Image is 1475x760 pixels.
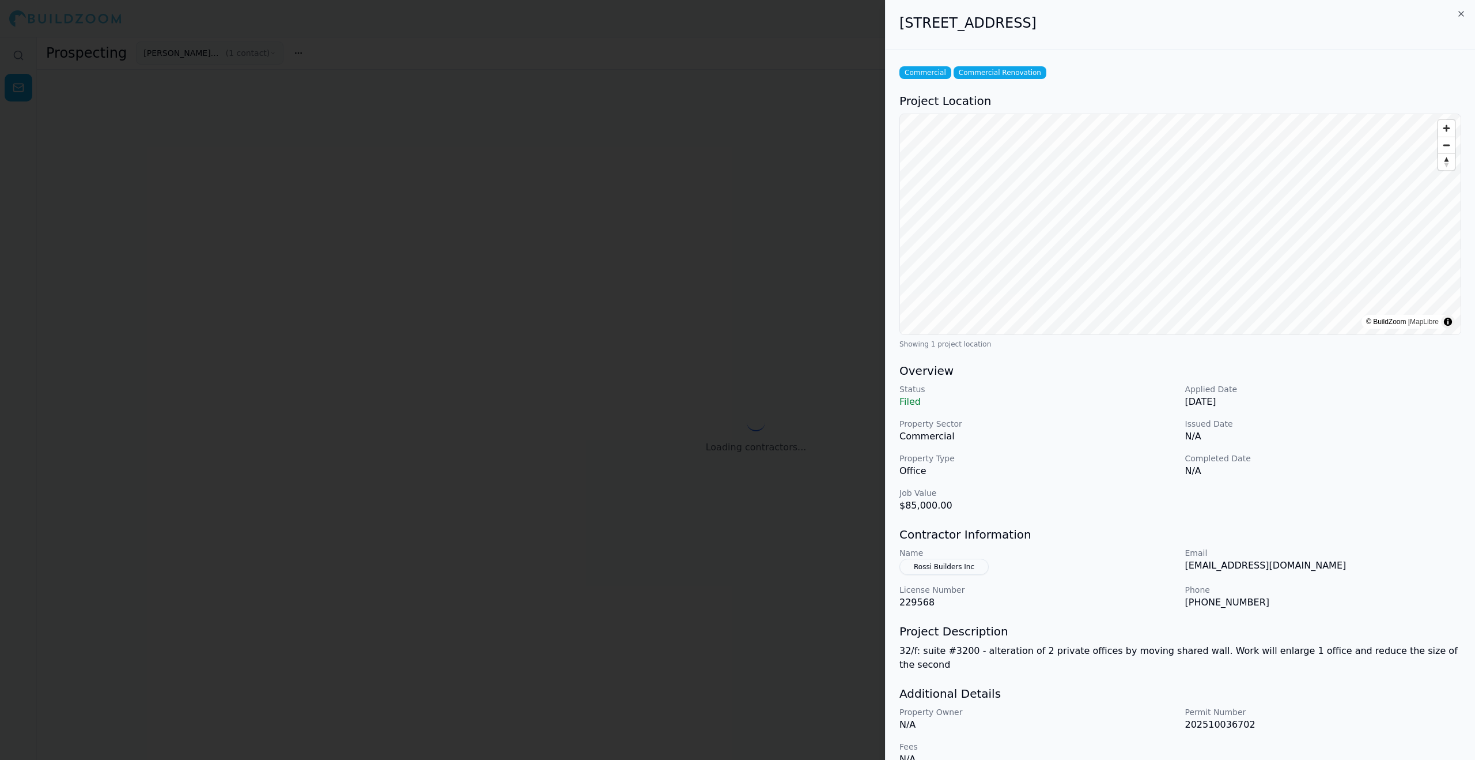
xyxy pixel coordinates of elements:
[899,395,1176,409] p: Filed
[899,93,1461,109] h3: Project Location
[899,526,1461,543] h3: Contractor Information
[1185,453,1462,464] p: Completed Date
[899,644,1461,672] p: 32/f: suite #3200 - alteration of 2 private offices by moving shared wall. Work will enlarge 1 of...
[899,623,1461,639] h3: Project Description
[1185,706,1462,718] p: Permit Number
[1438,137,1455,153] button: Zoom out
[1438,120,1455,137] button: Zoom in
[899,340,1461,349] div: Showing 1 project location
[1185,596,1462,609] p: [PHONE_NUMBER]
[899,596,1176,609] p: 229568
[899,487,1176,499] p: Job Value
[899,741,1176,753] p: Fees
[1441,315,1455,329] summary: Toggle attribution
[899,584,1176,596] p: License Number
[899,453,1176,464] p: Property Type
[1185,584,1462,596] p: Phone
[899,706,1176,718] p: Property Owner
[899,718,1176,732] p: N/A
[954,66,1046,79] span: Commercial Renovation
[899,547,1176,559] p: Name
[1185,547,1462,559] p: Email
[1185,559,1462,573] p: [EMAIL_ADDRESS][DOMAIN_NAME]
[1438,153,1455,170] button: Reset bearing to north
[1185,383,1462,395] p: Applied Date
[899,66,951,79] span: Commercial
[899,418,1176,430] p: Property Sector
[1185,430,1462,443] p: N/A
[899,383,1176,395] p: Status
[899,499,1176,513] p: $85,000.00
[900,114,1461,334] canvas: Map
[1185,395,1462,409] p: [DATE]
[899,14,1461,32] h2: [STREET_ADDRESS]
[899,430,1176,443] p: Commercial
[899,464,1176,478] p: Office
[899,363,1461,379] h3: Overview
[1185,464,1462,478] p: N/A
[1185,418,1462,430] p: Issued Date
[1410,318,1439,326] a: MapLibre
[1185,718,1462,732] p: 202510036702
[1366,316,1439,328] div: © BuildZoom |
[899,559,989,575] button: Rossi Builders Inc
[899,686,1461,702] h3: Additional Details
